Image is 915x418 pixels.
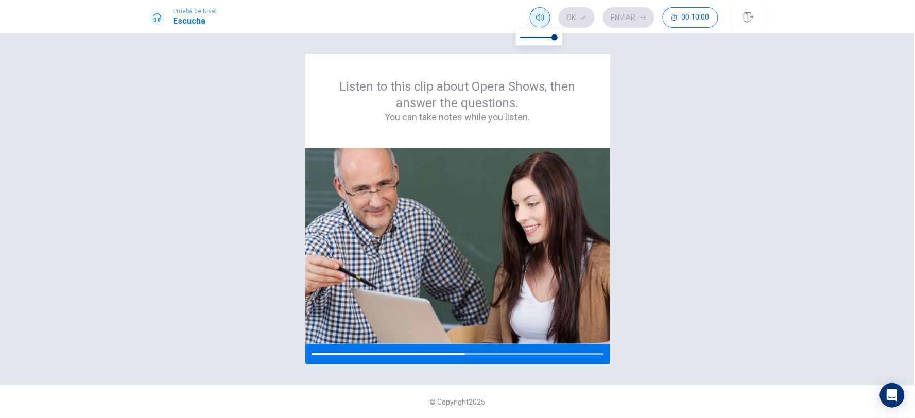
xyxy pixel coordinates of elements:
img: passage image [305,148,610,344]
div: Listen to this clip about Opera Shows, then answer the questions. [330,78,585,124]
span: © Copyright 2025 [430,398,486,406]
span: Prueba de Nivel [174,8,217,15]
div: Open Intercom Messenger [880,383,905,408]
button: 00:10:00 [663,7,718,28]
span: 00:10:00 [682,13,710,22]
h1: Escucha [174,15,217,27]
h4: You can take notes while you listen. [330,111,585,124]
